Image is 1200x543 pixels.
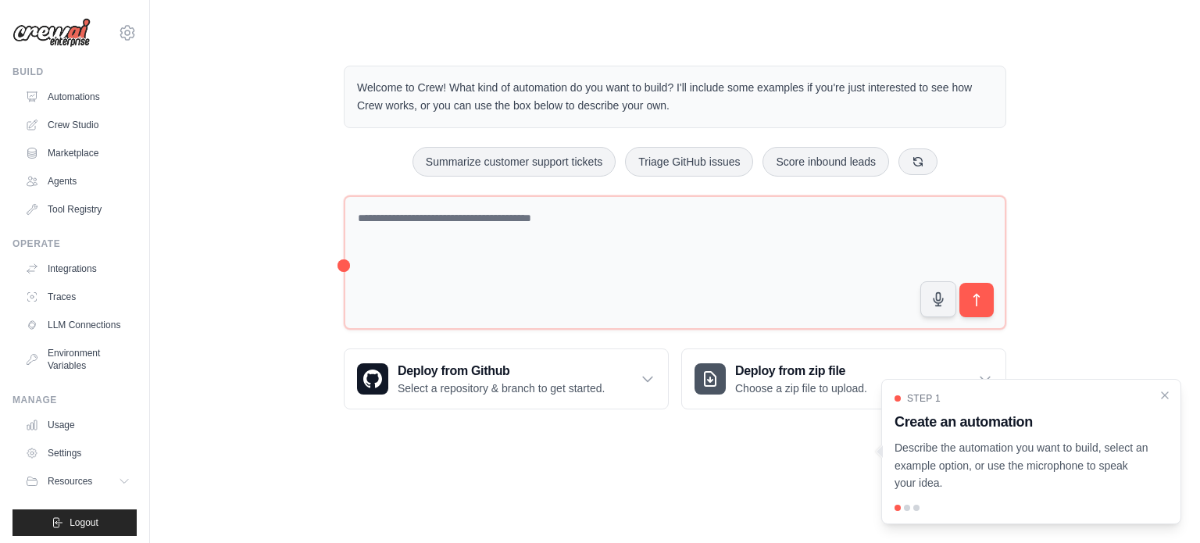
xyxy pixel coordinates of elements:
span: Step 1 [907,392,941,405]
div: Build [12,66,137,78]
a: Marketplace [19,141,137,166]
span: Resources [48,475,92,488]
a: Environment Variables [19,341,137,378]
a: Tool Registry [19,197,137,222]
button: Logout [12,509,137,536]
p: Choose a zip file to upload. [735,380,867,396]
button: Resources [19,469,137,494]
a: Usage [19,413,137,438]
button: Triage GitHub issues [625,147,753,177]
a: LLM Connections [19,313,137,338]
p: Describe the automation you want to build, select an example option, or use the microphone to spe... [895,439,1149,492]
a: Traces [19,284,137,309]
iframe: Chat Widget [1122,468,1200,543]
h3: Deploy from Github [398,362,605,380]
a: Automations [19,84,137,109]
div: Manage [12,394,137,406]
p: Welcome to Crew! What kind of automation do you want to build? I'll include some examples if you'... [357,79,993,115]
a: Integrations [19,256,137,281]
h3: Create an automation [895,411,1149,433]
img: Logo [12,18,91,48]
p: Select a repository & branch to get started. [398,380,605,396]
button: Summarize customer support tickets [412,147,616,177]
a: Agents [19,169,137,194]
button: Close walkthrough [1159,389,1171,402]
span: Logout [70,516,98,529]
a: Crew Studio [19,113,137,138]
a: Settings [19,441,137,466]
h3: Deploy from zip file [735,362,867,380]
div: Operate [12,238,137,250]
button: Score inbound leads [762,147,889,177]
